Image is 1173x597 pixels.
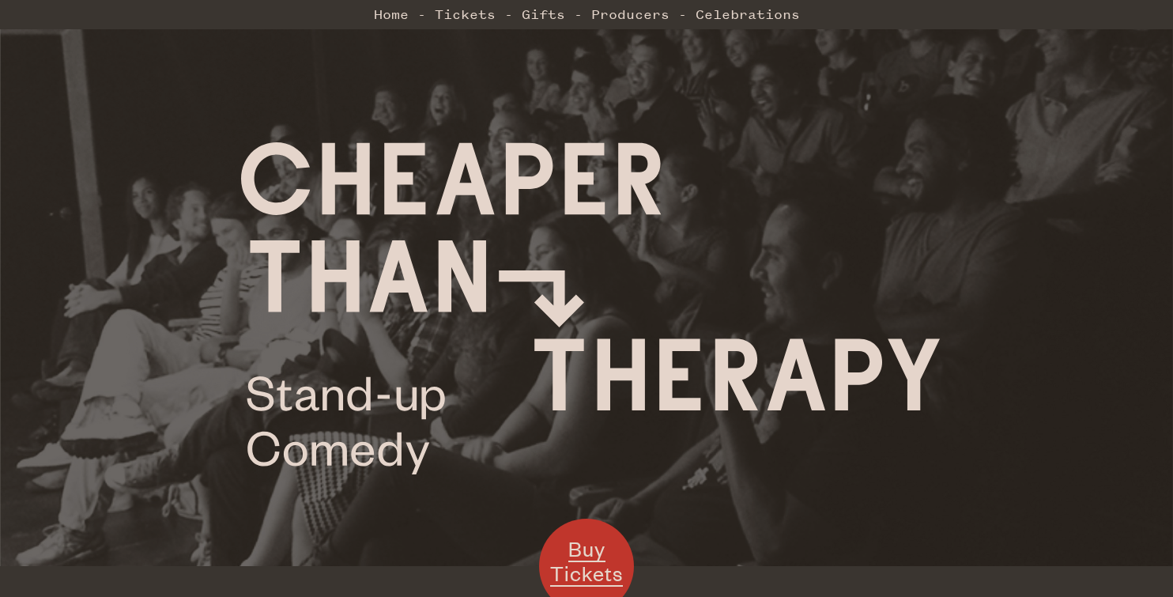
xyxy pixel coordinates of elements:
[550,535,623,587] span: Buy Tickets
[241,142,940,474] img: Cheaper Than Therapy logo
